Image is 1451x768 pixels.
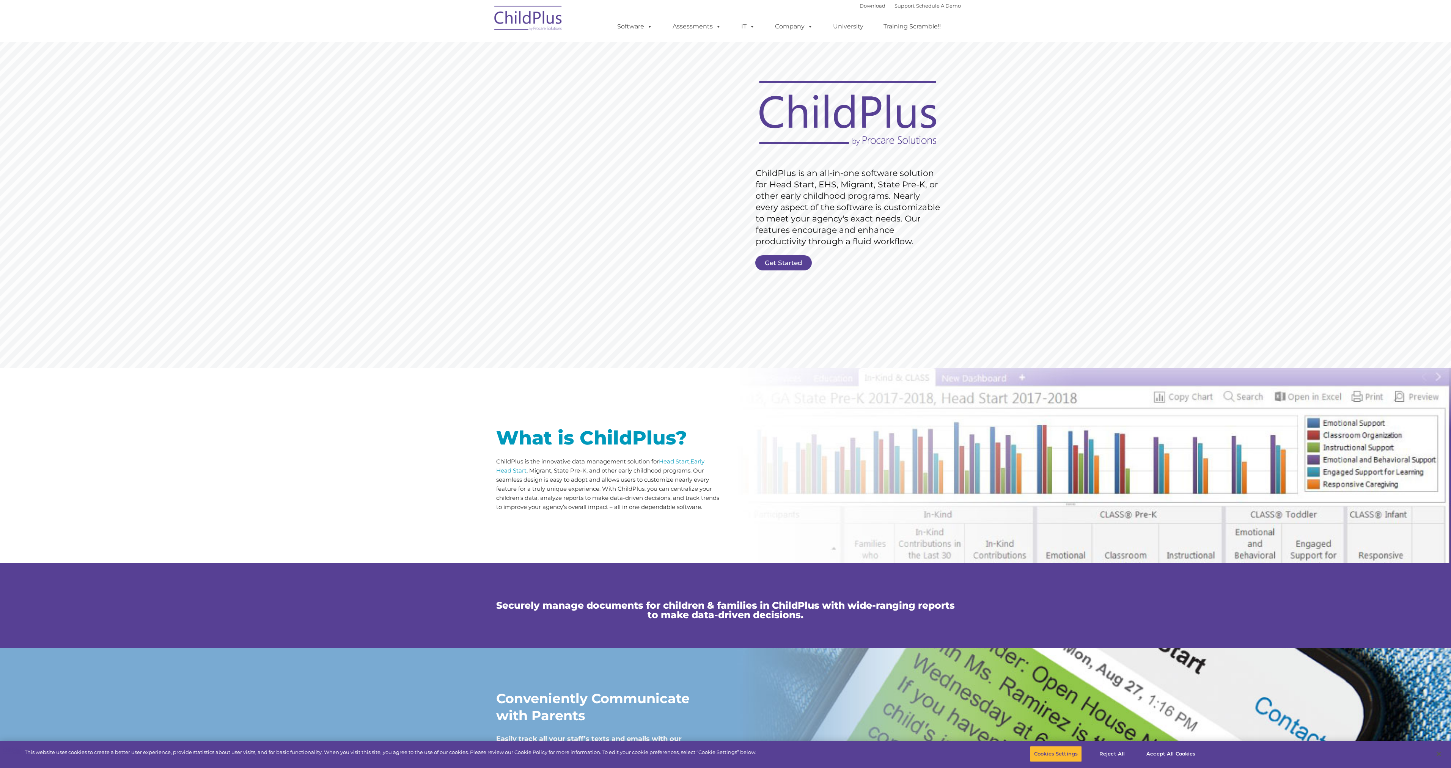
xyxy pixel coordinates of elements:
[1088,746,1136,762] button: Reject All
[916,3,961,9] a: Schedule A Demo
[1431,746,1447,762] button: Close
[496,690,690,724] strong: Conveniently Communicate with Parents
[1030,746,1082,762] button: Cookies Settings
[25,749,756,756] div: This website uses cookies to create a better user experience, provide statistics about user visit...
[610,19,660,34] a: Software
[755,255,812,270] a: Get Started
[496,457,720,512] p: ChildPlus is the innovative data management solution for , , Migrant, State Pre-K, and other earl...
[496,600,955,620] span: Securely manage documents for children & families in ChildPlus with wide-ranging reports to make ...
[894,3,915,9] a: Support
[665,19,729,34] a: Assessments
[860,3,885,9] a: Download
[659,458,689,465] a: Head Start
[1142,746,1199,762] button: Accept All Cookies
[876,19,948,34] a: Training Scramble!!
[496,458,704,474] a: Early Head Start
[496,429,720,448] h1: What is ChildPlus?
[860,3,961,9] font: |
[825,19,871,34] a: University
[756,168,944,247] rs-layer: ChildPlus is an all-in-one software solution for Head Start, EHS, Migrant, State Pre-K, or other ...
[734,19,762,34] a: IT
[490,0,566,38] img: ChildPlus by Procare Solutions
[767,19,821,34] a: Company
[496,735,682,754] span: Easily track all your staff’s texts and emails with our Communication Log.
